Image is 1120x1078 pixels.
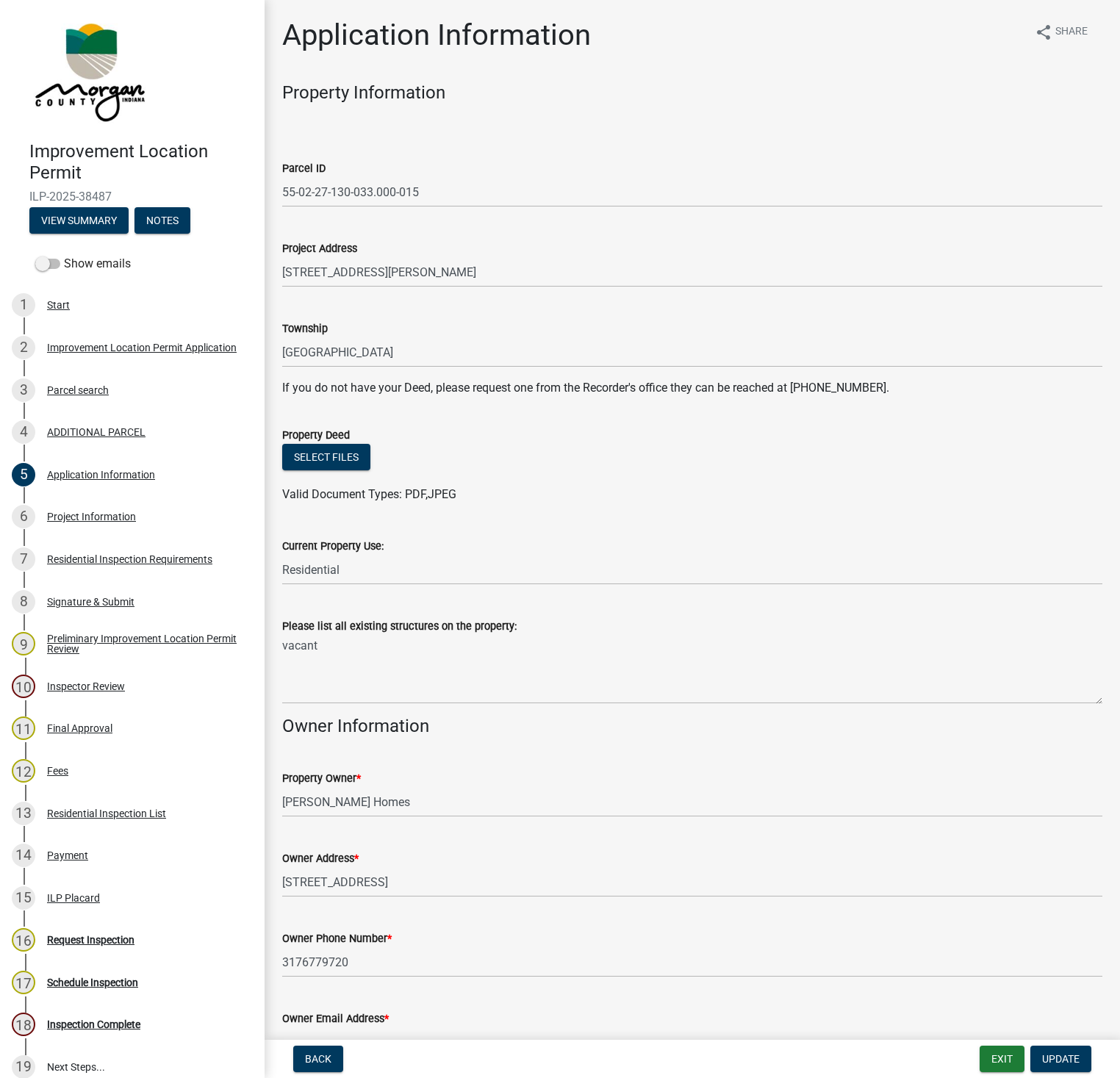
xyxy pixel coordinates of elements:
label: Owner Address [282,854,359,864]
label: Township [282,324,328,334]
wm-modal-confirm: Notes [134,215,190,227]
span: Back [305,1053,331,1065]
h4: Owner Information [282,716,1102,737]
h4: Improvement Location Permit [29,141,253,184]
div: 12 [12,759,35,783]
div: 2 [12,336,35,359]
div: 17 [12,971,35,994]
wm-modal-confirm: Summary [29,215,129,227]
div: 18 [12,1013,35,1036]
div: Inspection Complete [47,1019,140,1030]
div: Final Approval [47,723,112,733]
h4: Property Information [282,82,1102,104]
div: Residential Inspection List [47,808,166,819]
div: 4 [12,420,35,444]
label: Property Owner [282,774,361,784]
div: Preliminary Improvement Location Permit Review [47,633,241,654]
div: 16 [12,928,35,952]
div: ILP Placard [47,893,100,903]
div: Inspector Review [47,681,125,691]
button: Select files [282,444,370,470]
div: 7 [12,547,35,571]
h1: Application Information [282,18,591,53]
i: share [1035,24,1052,41]
div: 14 [12,844,35,867]
label: Parcel ID [282,164,326,174]
button: Update [1030,1046,1091,1072]
label: Please list all existing structures on the property: [282,622,517,632]
div: Payment [47,850,88,860]
span: Share [1055,24,1088,41]
div: Fees [47,766,68,776]
span: Update [1042,1053,1080,1065]
div: 15 [12,886,35,910]
img: Morgan County, Indiana [29,15,148,126]
button: Back [293,1046,343,1072]
span: Valid Document Types: PDF,JPEG [282,487,456,501]
div: Signature & Submit [47,597,134,607]
div: 8 [12,590,35,614]
p: If you do not have your Deed, please request one from the Recorder's office they can be reached a... [282,379,1102,397]
label: Show emails [35,255,131,273]
div: Residential Inspection Requirements [47,554,212,564]
button: View Summary [29,207,129,234]
label: Project Address [282,244,357,254]
div: 5 [12,463,35,486]
div: 10 [12,675,35,698]
label: Current Property Use: [282,542,384,552]
span: ILP-2025-38487 [29,190,235,204]
div: Request Inspection [47,935,134,945]
label: Owner Phone Number [282,934,392,944]
div: Parcel search [47,385,109,395]
div: Schedule Inspection [47,977,138,988]
div: Project Information [47,511,136,522]
label: Property Deed [282,431,350,441]
div: Improvement Location Permit Application [47,342,237,353]
label: Owner Email Address [282,1014,389,1024]
div: ADDITIONAL PARCEL [47,427,146,437]
button: Notes [134,207,190,234]
button: shareShare [1023,18,1099,46]
div: 1 [12,293,35,317]
div: 6 [12,505,35,528]
button: Exit [980,1046,1024,1072]
div: 11 [12,716,35,740]
div: Start [47,300,70,310]
div: Application Information [47,470,155,480]
div: 3 [12,378,35,402]
div: 9 [12,632,35,655]
div: 13 [12,802,35,825]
